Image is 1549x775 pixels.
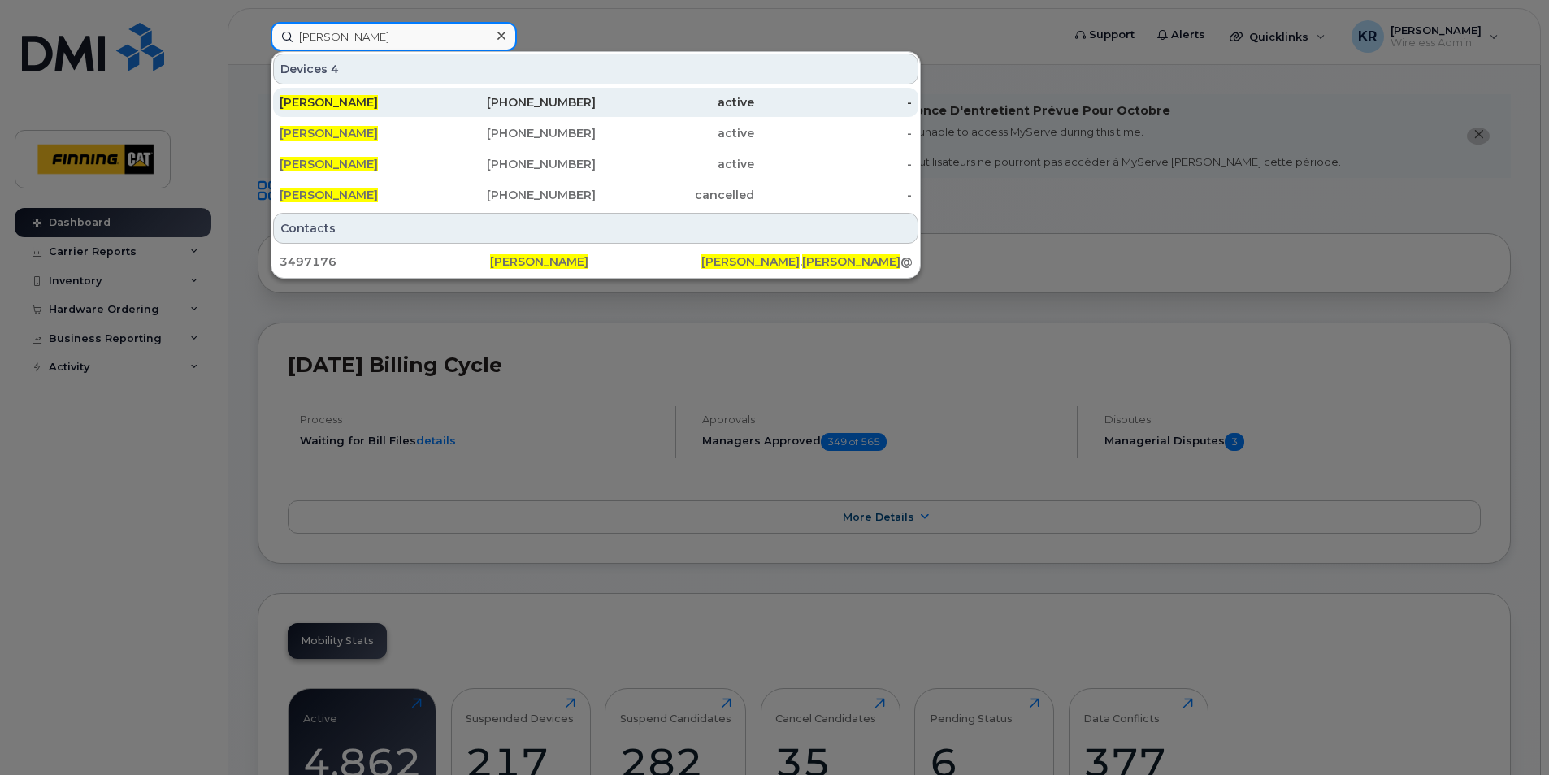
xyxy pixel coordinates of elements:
[596,187,754,203] div: cancelled
[280,95,378,110] span: [PERSON_NAME]
[273,180,918,210] a: [PERSON_NAME][PHONE_NUMBER]cancelled-
[701,253,912,270] div: . @[DOMAIN_NAME]
[701,254,800,269] span: [PERSON_NAME]
[280,157,378,171] span: [PERSON_NAME]
[438,156,597,172] div: [PHONE_NUMBER]
[596,125,754,141] div: active
[331,61,339,77] span: 4
[273,119,918,148] a: [PERSON_NAME][PHONE_NUMBER]active-
[280,188,378,202] span: [PERSON_NAME]
[438,187,597,203] div: [PHONE_NUMBER]
[273,54,918,84] div: Devices
[754,156,913,172] div: -
[1478,704,1537,763] iframe: Messenger Launcher
[273,88,918,117] a: [PERSON_NAME][PHONE_NUMBER]active-
[273,149,918,179] a: [PERSON_NAME][PHONE_NUMBER]active-
[490,254,588,269] span: [PERSON_NAME]
[280,126,378,141] span: [PERSON_NAME]
[438,125,597,141] div: [PHONE_NUMBER]
[802,254,900,269] span: [PERSON_NAME]
[754,125,913,141] div: -
[273,247,918,276] a: 3497176[PERSON_NAME][PERSON_NAME].[PERSON_NAME]@[DOMAIN_NAME]
[280,253,490,270] div: 3497176
[754,94,913,110] div: -
[273,213,918,244] div: Contacts
[596,94,754,110] div: active
[754,187,913,203] div: -
[438,94,597,110] div: [PHONE_NUMBER]
[596,156,754,172] div: active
